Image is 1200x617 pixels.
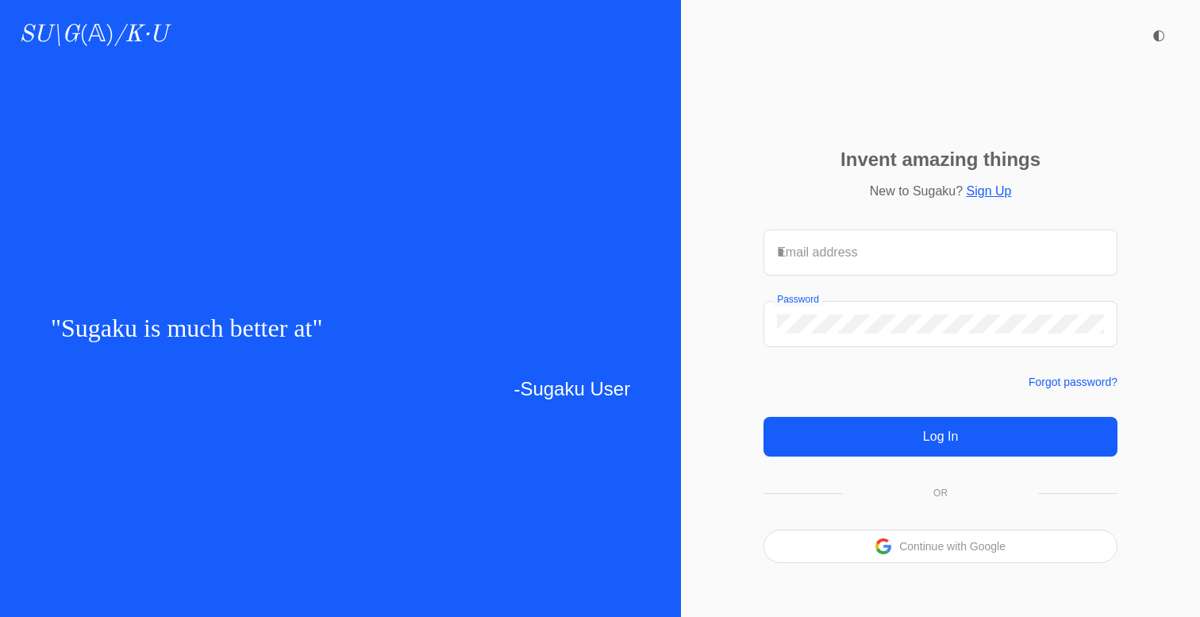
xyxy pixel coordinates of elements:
[967,184,1012,198] a: Sign Up
[1143,19,1175,51] button: ◐
[51,308,630,349] p: " "
[114,23,167,47] i: /K·U
[899,541,1006,552] button: Continue with Google
[19,21,167,49] a: SU\G(𝔸)/K·U
[933,488,948,498] p: OR
[19,23,79,47] i: SU\G
[870,184,963,198] span: New to Sugaku?
[763,417,1117,457] button: Log In
[51,374,630,404] p: -Sugaku User
[840,150,1040,169] p: Invent amazing things
[1152,28,1165,42] span: ◐
[61,314,312,342] span: Sugaku is much better at
[1029,376,1117,388] a: Forgot password?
